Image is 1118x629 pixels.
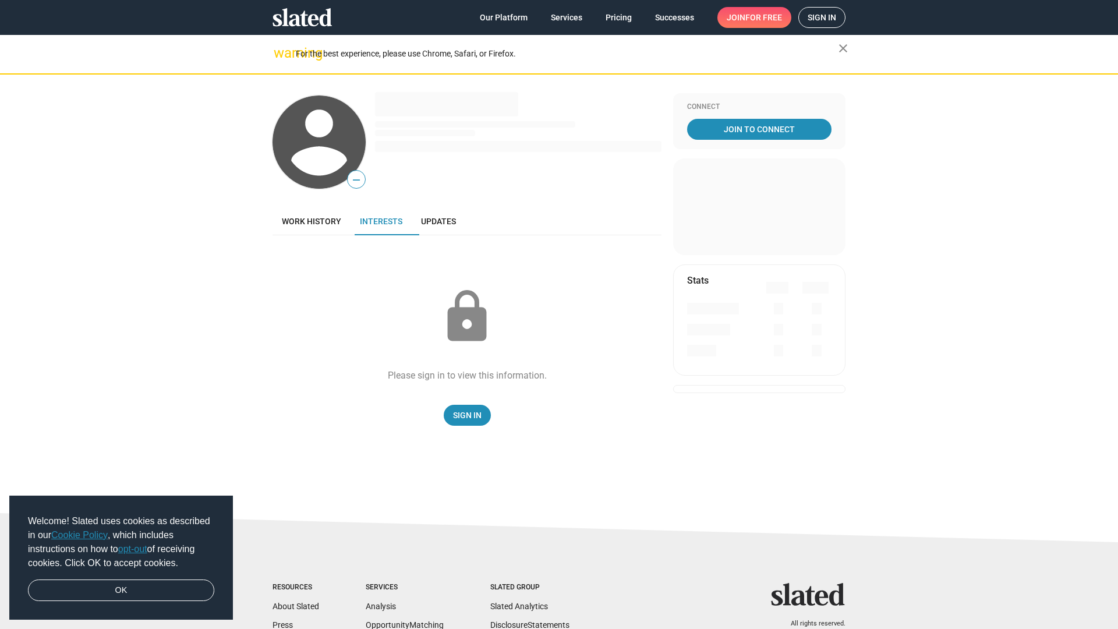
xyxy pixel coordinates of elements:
div: cookieconsent [9,496,233,620]
span: Welcome! Slated uses cookies as described in our , which includes instructions on how to of recei... [28,514,214,570]
div: Resources [273,583,319,592]
a: Slated Analytics [490,602,548,611]
span: Our Platform [480,7,528,28]
span: Sign In [453,405,482,426]
a: Join To Connect [687,119,832,140]
a: Our Platform [470,7,537,28]
span: Join [727,7,782,28]
span: Successes [655,7,694,28]
div: Please sign in to view this information. [388,369,547,381]
a: Sign In [444,405,491,426]
a: Interests [351,207,412,235]
span: Sign in [808,8,836,27]
span: — [348,172,365,188]
span: Interests [360,217,402,226]
div: Services [366,583,444,592]
a: Joinfor free [717,7,791,28]
span: Join To Connect [689,119,829,140]
a: dismiss cookie message [28,579,214,602]
a: Work history [273,207,351,235]
a: Successes [646,7,703,28]
a: Pricing [596,7,641,28]
div: Connect [687,103,832,112]
span: Work history [282,217,341,226]
mat-icon: close [836,41,850,55]
div: Slated Group [490,583,569,592]
a: Analysis [366,602,396,611]
span: Updates [421,217,456,226]
a: opt-out [118,544,147,554]
span: Pricing [606,7,632,28]
span: for free [745,7,782,28]
mat-icon: lock [438,288,496,346]
a: Cookie Policy [51,530,108,540]
a: Sign in [798,7,845,28]
a: Services [542,7,592,28]
mat-card-title: Stats [687,274,709,287]
mat-icon: warning [274,46,288,60]
span: Services [551,7,582,28]
div: For the best experience, please use Chrome, Safari, or Firefox. [296,46,838,62]
a: About Slated [273,602,319,611]
a: Updates [412,207,465,235]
